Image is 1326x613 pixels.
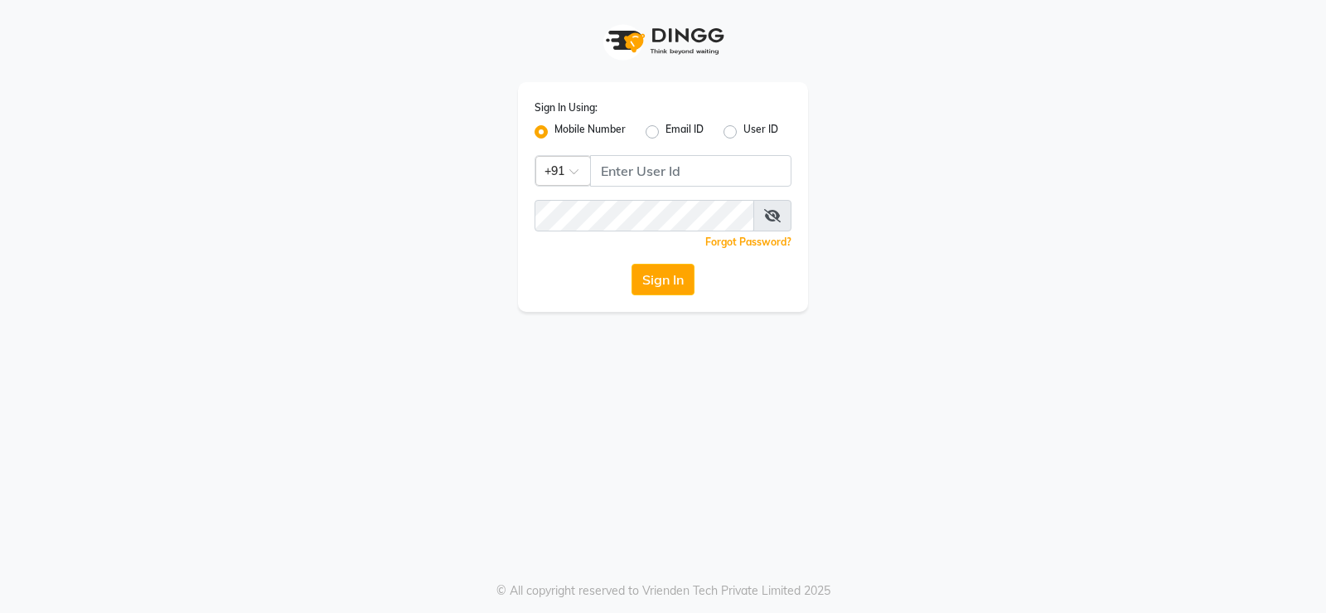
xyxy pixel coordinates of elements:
[535,200,754,231] input: Username
[554,122,626,142] label: Mobile Number
[597,17,729,66] img: logo1.svg
[632,264,694,295] button: Sign In
[590,155,791,187] input: Username
[705,236,791,248] a: Forgot Password?
[665,122,704,142] label: Email ID
[535,100,598,115] label: Sign In Using:
[743,122,778,142] label: User ID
